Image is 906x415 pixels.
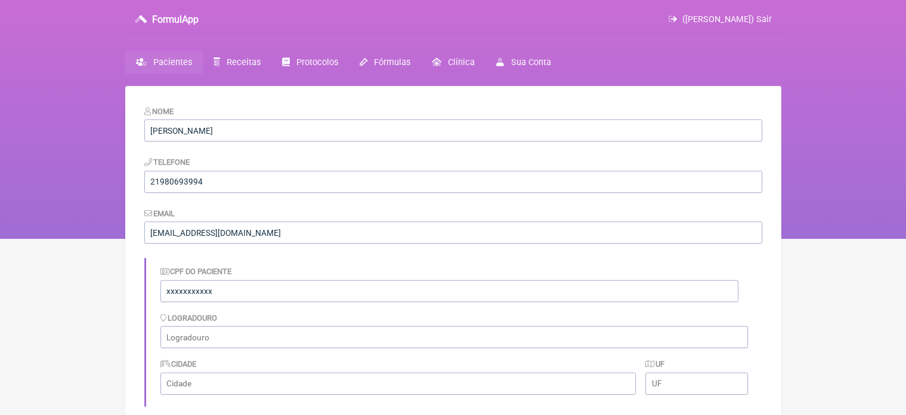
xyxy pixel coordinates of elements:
a: Clínica [421,51,486,74]
a: Protocolos [271,51,349,74]
span: Pacientes [153,57,192,67]
label: Email [144,209,175,218]
a: Sua Conta [486,51,561,74]
a: Fórmulas [349,51,421,74]
label: CPF do Paciente [160,267,232,276]
input: UF [645,373,747,395]
label: Telefone [144,158,190,167]
span: Fórmulas [374,57,410,67]
label: UF [645,359,664,368]
a: Receitas [203,51,271,74]
input: Identificação do Paciente [160,280,738,302]
input: Nome do Paciente [144,119,762,142]
span: Clínica [448,57,475,67]
span: Sua Conta [511,57,551,67]
input: paciente@email.com [144,222,762,244]
input: Cidade [160,373,636,395]
input: 21 9124 2137 [144,171,762,193]
span: Receitas [227,57,261,67]
a: ([PERSON_NAME]) Sair [669,14,771,24]
span: ([PERSON_NAME]) Sair [682,14,772,24]
a: Pacientes [125,51,203,74]
label: Logradouro [160,313,218,322]
h3: FormulApp [152,14,199,25]
label: Nome [144,107,174,116]
label: Cidade [160,359,197,368]
span: Protocolos [296,57,338,67]
input: Logradouro [160,326,748,348]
